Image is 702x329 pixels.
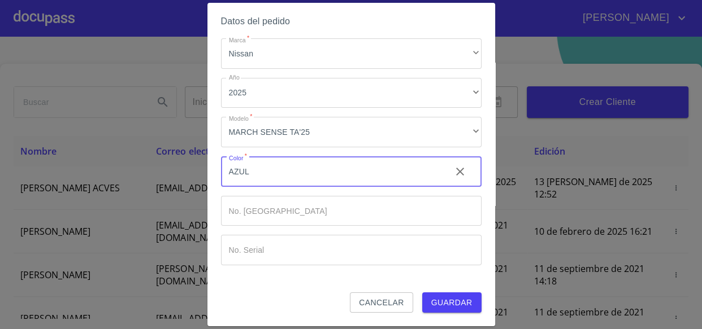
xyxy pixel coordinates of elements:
[359,296,404,310] span: Cancelar
[221,14,482,29] h6: Datos del pedido
[221,38,482,69] div: Nissan
[431,296,473,310] span: Guardar
[447,158,474,185] button: clear input
[221,78,482,108] div: 2025
[221,117,482,147] div: MARCH SENSE TA'25
[350,292,413,313] button: Cancelar
[422,292,482,313] button: Guardar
